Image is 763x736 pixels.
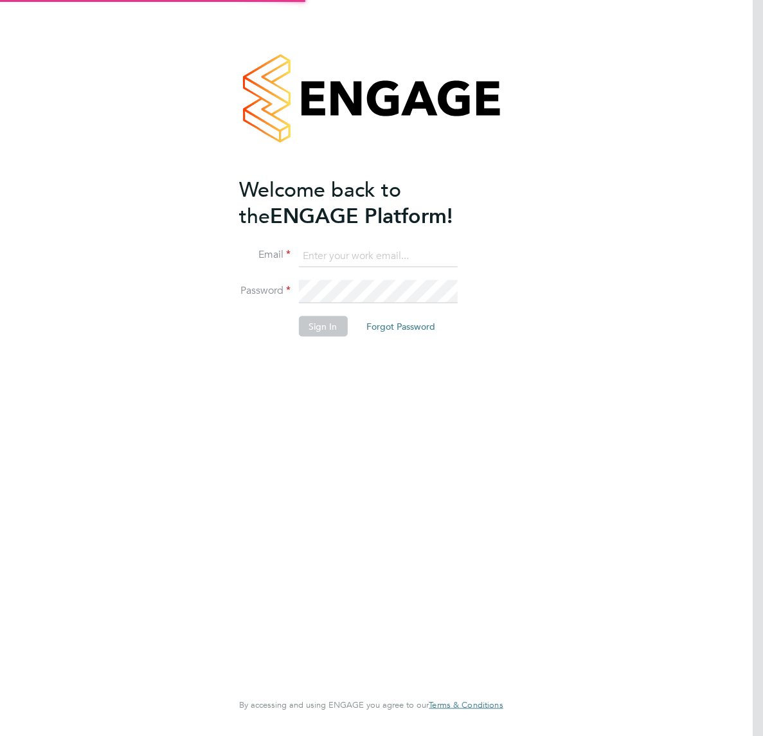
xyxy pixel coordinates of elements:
[429,700,503,710] a: Terms & Conditions
[356,316,445,337] button: Forgot Password
[239,248,291,262] label: Email
[239,177,401,228] span: Welcome back to the
[298,244,457,267] input: Enter your work email...
[239,284,291,298] label: Password
[239,176,490,229] h2: ENGAGE Platform!
[239,699,503,710] span: By accessing and using ENGAGE you agree to our
[298,316,347,337] button: Sign In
